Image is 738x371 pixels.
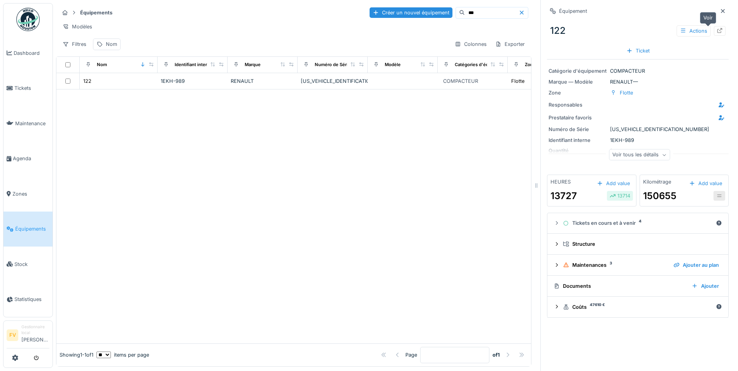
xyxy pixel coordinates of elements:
div: Numéro de Série [549,126,607,133]
a: Agenda [4,141,53,177]
div: Coûts [563,303,713,311]
a: Zones [4,176,53,212]
div: Gestionnaire local [21,324,49,336]
div: Ajouter [689,281,722,291]
a: Statistiques [4,282,53,317]
span: Zones [12,190,49,198]
strong: of 1 [493,351,500,359]
a: Stock [4,247,53,282]
a: Équipements [4,212,53,247]
div: COMPACTEUR [443,77,478,85]
div: HEURES [550,178,571,185]
div: Add value [594,178,633,189]
summary: Tickets en cours et à venir4 [550,216,725,231]
div: 1EKH-989 [161,77,224,85]
div: Modèles [59,21,96,32]
span: Statistiques [14,296,49,303]
img: Badge_color-CXgf-gQk.svg [16,8,40,31]
div: [US_VEHICLE_IDENTIFICATION_NUMBER] [301,77,365,85]
div: Showing 1 - 1 of 1 [60,351,93,359]
div: Zone [549,89,607,96]
div: Équipement [559,7,587,15]
div: 13727 [550,189,577,203]
div: RENAULT [231,77,294,85]
div: 122 [547,21,729,41]
div: Nom [97,61,107,68]
div: Documents [554,282,685,290]
a: Dashboard [4,35,53,71]
div: [US_VEHICLE_IDENTIFICATION_NUMBER] [549,126,727,133]
a: FV Gestionnaire local[PERSON_NAME] [7,324,49,348]
div: Structure [563,240,719,248]
div: Ajouter au plan [670,260,722,270]
a: Maintenance [4,106,53,141]
div: 122 [83,77,91,85]
summary: Maintenances3Ajouter au plan [550,258,725,272]
div: Marque — Modèle [549,78,607,86]
span: Agenda [13,155,49,162]
div: Marque [245,61,261,68]
div: Actions [677,25,711,37]
div: Maintenances [563,261,667,269]
div: Zone [525,61,536,68]
div: Catégorie d'équipement [549,67,607,75]
div: Catégories d'équipement [455,61,509,68]
div: Colonnes [451,38,490,50]
div: Voir [700,12,716,23]
div: Créer un nouvel équipement [370,7,452,18]
div: items per page [96,351,149,359]
div: Tickets en cours et à venir [563,219,713,227]
div: 1EKH-989 [549,136,727,144]
div: Flotte [620,89,633,96]
div: Ticket [623,45,653,56]
div: Flotte [511,77,524,85]
span: Maintenance [15,120,49,127]
div: Responsables [549,101,607,108]
li: [PERSON_NAME] [21,324,49,346]
a: Tickets [4,71,53,106]
strong: Équipements [77,9,116,16]
div: 150655 [643,189,677,203]
div: Exporter [492,38,528,50]
div: Page [405,351,417,359]
div: Numéro de Série [315,61,351,68]
div: 13714 [610,192,630,199]
span: Dashboard [14,49,49,57]
span: Stock [14,261,49,268]
div: COMPACTEUR [549,67,727,75]
div: Kilométrage [643,178,671,185]
div: Nom [106,40,117,48]
div: Filtres [59,38,90,50]
summary: DocumentsAjouter [550,279,725,293]
div: Identifiant interne [549,136,607,144]
span: Tickets [14,84,49,92]
summary: Structure [550,237,725,251]
div: Voir tous les détails [609,149,670,161]
div: Identifiant interne [175,61,212,68]
div: Prestataire favoris [549,114,607,121]
summary: Coûts47610 € [550,300,725,314]
li: FV [7,329,18,341]
div: Modèle [385,61,401,68]
span: Équipements [15,225,49,233]
div: RENAULT — [549,78,727,86]
div: Add value [686,178,725,189]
